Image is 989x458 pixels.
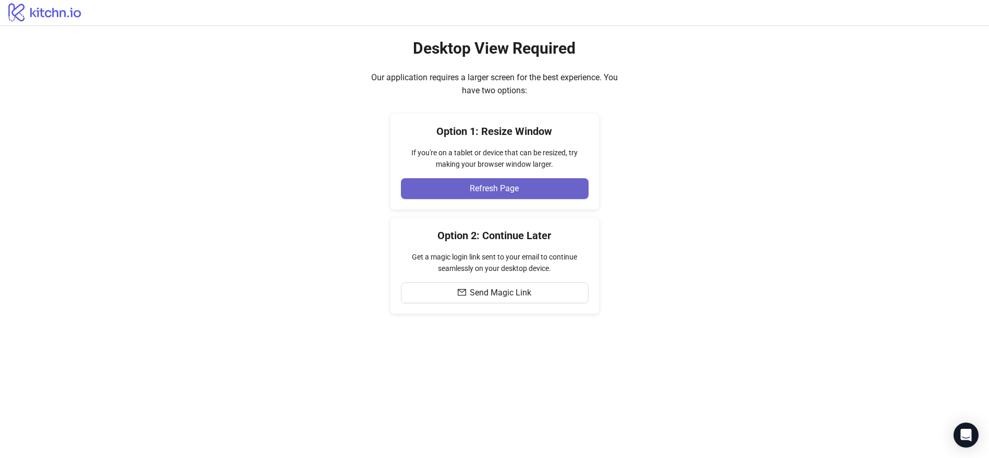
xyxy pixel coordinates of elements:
[470,184,519,193] span: Refresh Page
[458,288,466,296] span: mail
[401,228,589,243] h4: Option 2: Continue Later
[401,147,589,170] div: If you're on a tablet or device that can be resized, try making your browser window larger.
[413,39,576,58] h2: Desktop View Required
[401,251,589,274] div: Get a magic login link sent to your email to continue seamlessly on your desktop device.
[364,71,625,97] div: Our application requires a larger screen for the best experience. You have two options:
[401,178,589,199] button: Refresh Page
[401,282,589,303] button: Send Magic Link
[954,423,979,448] div: Open Intercom Messenger
[401,124,589,139] h4: Option 1: Resize Window
[470,288,532,298] span: Send Magic Link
